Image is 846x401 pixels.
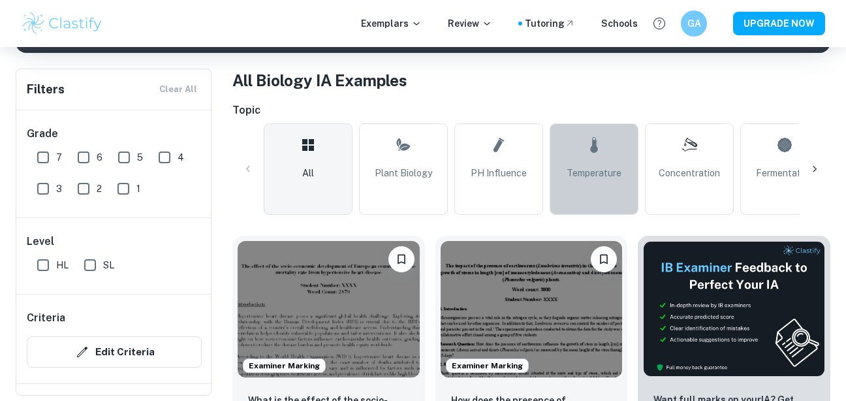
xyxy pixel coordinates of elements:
button: UPGRADE NOW [733,12,825,35]
span: pH Influence [471,166,527,180]
span: 3 [56,182,62,196]
h6: Level [27,234,202,249]
span: 4 [178,150,184,165]
img: Clastify logo [21,10,104,37]
span: 6 [97,150,102,165]
span: Temperature [567,166,621,180]
h6: Filters [27,80,65,99]
span: Examiner Marking [243,360,325,372]
h6: Topic [232,103,830,118]
span: 1 [136,182,140,196]
span: Concentration [659,166,720,180]
button: Edit Criteria [27,336,202,368]
img: Biology IA example thumbnail: What is the effect of the socio-economic [238,241,420,377]
span: 2 [97,182,102,196]
span: 7 [56,150,62,165]
a: Schools [601,16,638,31]
span: HL [56,258,69,272]
a: Tutoring [525,16,575,31]
span: Plant Biology [375,166,432,180]
h1: All Biology IA Examples [232,69,830,92]
img: Biology IA example thumbnail: How does the presence of earthworms infl [441,241,623,377]
span: Examiner Marking [446,360,528,372]
button: GA [681,10,707,37]
p: Review [448,16,492,31]
h6: GA [687,16,702,31]
img: Thumbnail [643,241,825,377]
button: Help and Feedback [648,12,670,35]
span: Fermentation [756,166,813,180]
h6: Criteria [27,310,65,326]
span: All [302,166,314,180]
span: 5 [137,150,143,165]
p: Exemplars [361,16,422,31]
span: SL [103,258,114,272]
button: Bookmark [388,246,415,272]
h6: Grade [27,126,202,142]
button: Bookmark [591,246,617,272]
